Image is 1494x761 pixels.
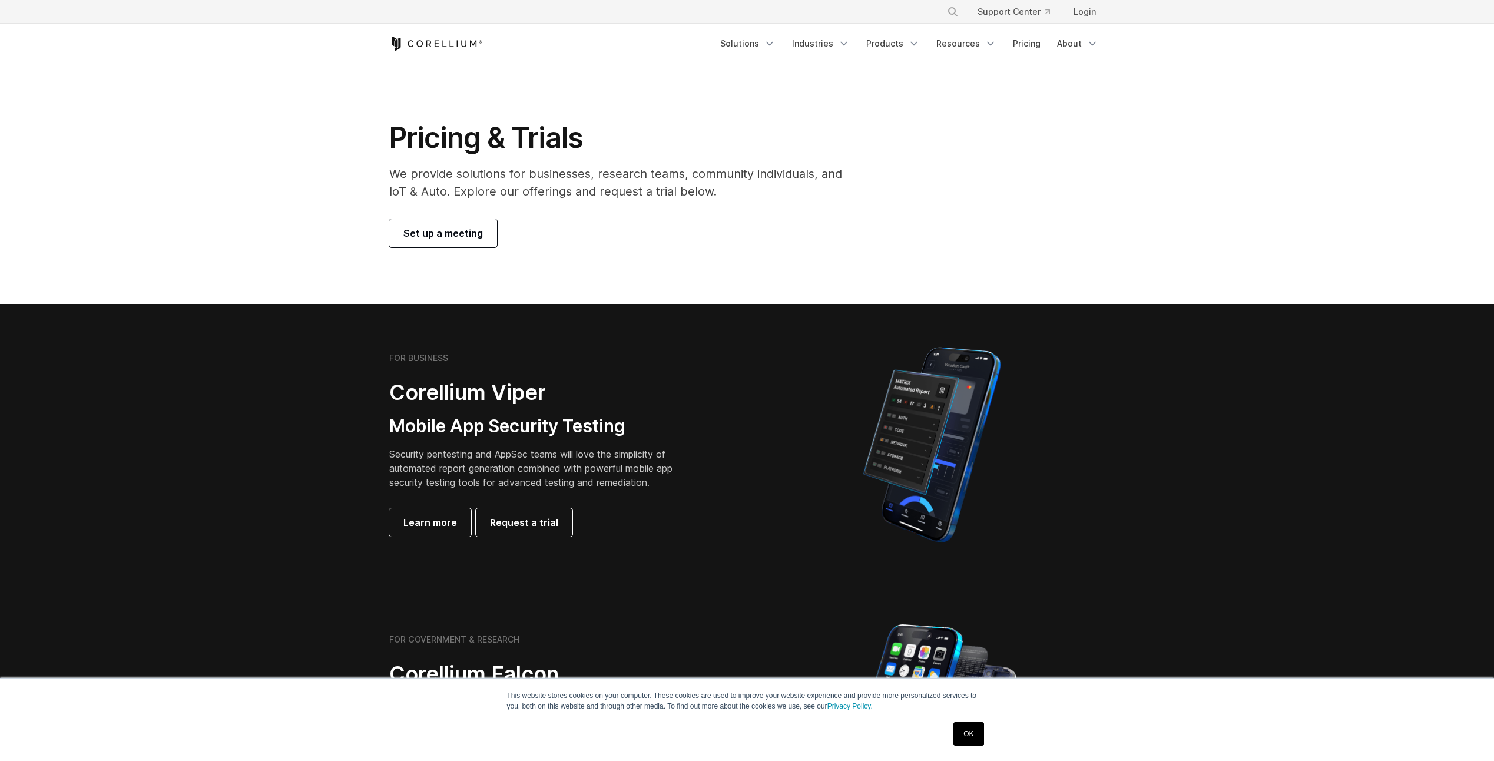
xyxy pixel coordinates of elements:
span: Set up a meeting [403,226,483,240]
a: OK [953,722,983,746]
p: This website stores cookies on your computer. These cookies are used to improve your website expe... [507,690,988,712]
span: Request a trial [490,515,558,530]
a: Products [859,33,927,54]
button: Search [942,1,963,22]
h2: Corellium Falcon [389,661,719,687]
span: Learn more [403,515,457,530]
a: Set up a meeting [389,219,497,247]
a: Request a trial [476,508,572,537]
a: Corellium Home [389,37,483,51]
a: Solutions [713,33,783,54]
img: Corellium MATRIX automated report on iPhone showing app vulnerability test results across securit... [843,342,1021,548]
a: Login [1064,1,1105,22]
a: Industries [785,33,857,54]
div: Navigation Menu [933,1,1105,22]
h6: FOR BUSINESS [389,353,448,363]
a: Resources [929,33,1003,54]
h1: Pricing & Trials [389,120,859,155]
a: Support Center [968,1,1059,22]
h3: Mobile App Security Testing [389,415,691,438]
h2: Corellium Viper [389,379,691,406]
p: We provide solutions for businesses, research teams, community individuals, and IoT & Auto. Explo... [389,165,859,200]
div: Navigation Menu [713,33,1105,54]
a: Privacy Policy. [827,702,873,710]
h6: FOR GOVERNMENT & RESEARCH [389,634,519,645]
a: About [1050,33,1105,54]
a: Learn more [389,508,471,537]
a: Pricing [1006,33,1048,54]
p: Security pentesting and AppSec teams will love the simplicity of automated report generation comb... [389,447,691,489]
